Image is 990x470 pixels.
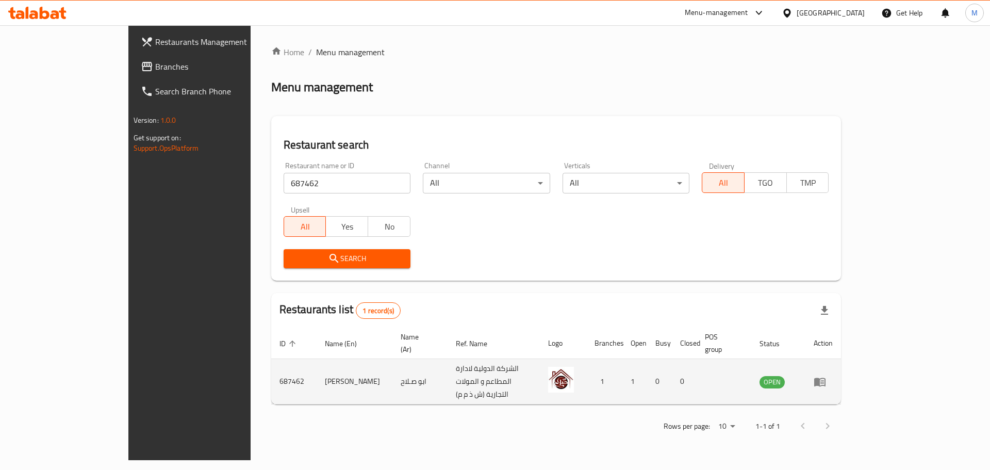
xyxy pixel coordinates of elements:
[797,7,865,19] div: [GEOGRAPHIC_DATA]
[325,216,368,237] button: Yes
[563,173,689,193] div: All
[372,219,406,234] span: No
[271,79,373,95] h2: Menu management
[284,249,410,268] button: Search
[155,36,286,48] span: Restaurants Management
[291,206,310,213] label: Upsell
[971,7,978,19] span: M
[540,328,586,359] th: Logo
[622,359,647,404] td: 1
[423,173,550,193] div: All
[279,337,299,350] span: ID
[586,359,622,404] td: 1
[308,46,312,58] li: /
[664,420,710,433] p: Rows per page:
[749,175,783,190] span: TGO
[368,216,410,237] button: No
[760,337,793,350] span: Status
[284,216,326,237] button: All
[133,54,294,79] a: Branches
[292,252,402,265] span: Search
[134,131,181,144] span: Get support on:
[271,359,317,404] td: 687462
[317,359,392,404] td: [PERSON_NAME]
[155,60,286,73] span: Branches
[356,302,401,319] div: Total records count
[279,302,401,319] h2: Restaurants list
[672,328,697,359] th: Closed
[706,175,740,190] span: All
[791,175,825,190] span: TMP
[744,172,787,193] button: TGO
[814,376,833,388] div: Menu
[672,359,697,404] td: 0
[685,7,748,19] div: Menu-management
[805,328,841,359] th: Action
[401,331,436,355] span: Name (Ar)
[271,328,841,404] table: enhanced table
[647,359,672,404] td: 0
[812,298,837,323] div: Export file
[548,367,574,393] img: Abo Salah
[284,173,410,193] input: Search for restaurant name or ID..
[284,137,829,153] h2: Restaurant search
[325,337,370,350] span: Name (En)
[271,46,841,58] nav: breadcrumb
[647,328,672,359] th: Busy
[456,337,501,350] span: Ref. Name
[316,46,385,58] span: Menu management
[392,359,448,404] td: ابو صـلاح
[714,419,739,434] div: Rows per page:
[160,114,176,127] span: 1.0.0
[709,162,735,169] label: Delivery
[586,328,622,359] th: Branches
[133,79,294,104] a: Search Branch Phone
[288,219,322,234] span: All
[134,141,199,155] a: Support.OpsPlatform
[133,29,294,54] a: Restaurants Management
[705,331,739,355] span: POS group
[702,172,745,193] button: All
[155,85,286,98] span: Search Branch Phone
[356,306,400,316] span: 1 record(s)
[786,172,829,193] button: TMP
[134,114,159,127] span: Version:
[755,420,780,433] p: 1-1 of 1
[760,376,785,388] span: OPEN
[622,328,647,359] th: Open
[448,359,539,404] td: الشركة الدولية لادارة المطاعم و المولات التجارية (ش ذ م م)
[330,219,364,234] span: Yes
